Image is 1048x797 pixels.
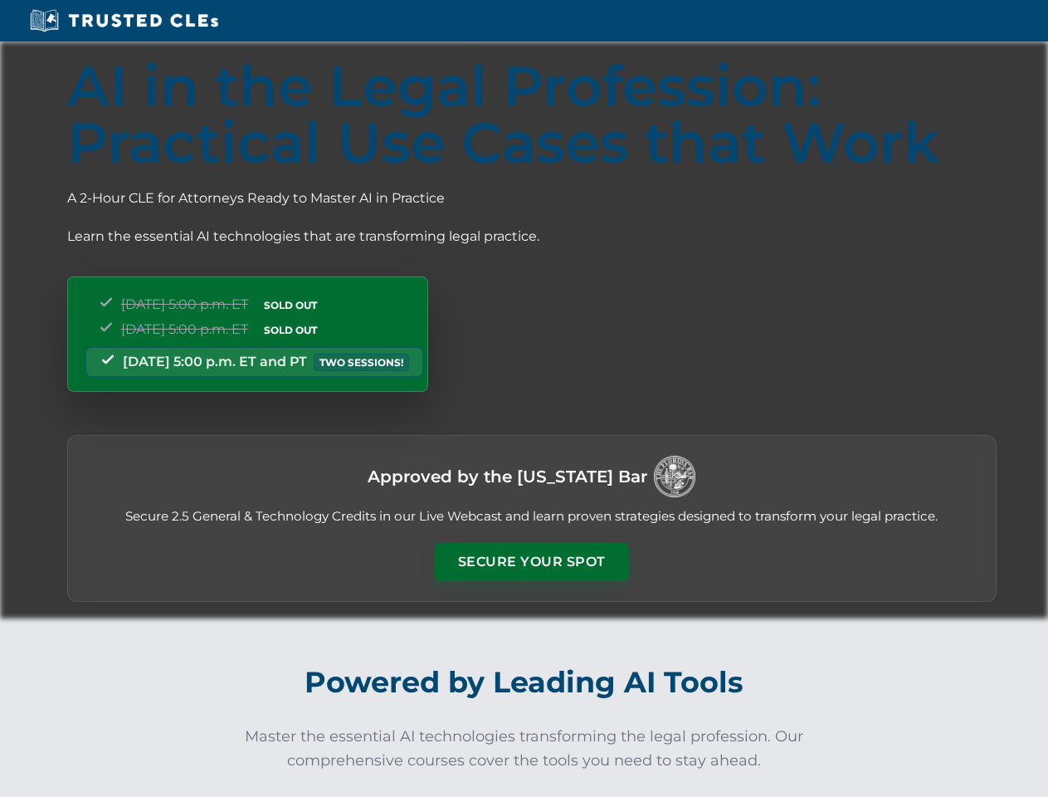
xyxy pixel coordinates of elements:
[121,296,248,312] span: [DATE] 5:00 p.m. ET
[435,543,629,581] button: Secure Your Spot
[368,462,647,491] h3: Approved by the [US_STATE] Bar
[67,188,997,209] p: A 2-Hour CLE for Attorneys Ready to Master AI in Practice
[25,8,223,33] img: Trusted CLEs
[234,725,815,773] p: Master the essential AI technologies transforming the legal profession. Our comprehensive courses...
[67,226,997,247] p: Learn the essential AI technologies that are transforming legal practice.
[65,653,984,711] h2: Powered by Leading AI Tools
[258,296,323,314] span: SOLD OUT
[258,321,323,339] span: SOLD OUT
[121,321,248,337] span: [DATE] 5:00 p.m. ET
[67,58,997,171] h1: AI in the Legal Profession: Practical Use Cases that Work
[654,456,695,497] img: Logo
[88,507,976,526] p: Secure 2.5 General & Technology Credits in our Live Webcast and learn proven strategies designed ...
